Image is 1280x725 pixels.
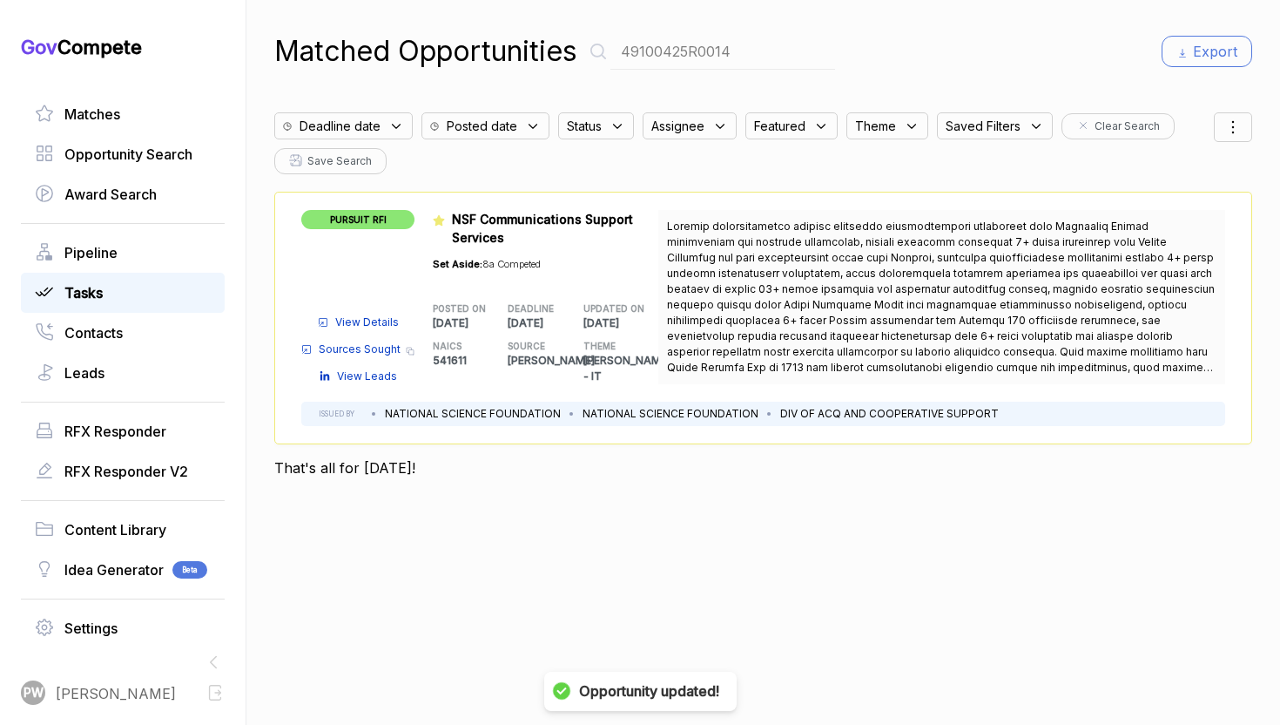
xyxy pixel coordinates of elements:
span: Contacts [64,322,123,343]
span: Award Search [64,184,157,205]
span: Leads [64,362,104,383]
span: Deadline date [300,117,381,135]
p: [PERSON_NAME] - IT [583,353,659,384]
span: NSF Communications Support Services [452,212,633,245]
span: PW [24,684,44,702]
span: Saved Filters [946,117,1021,135]
span: Opportunity Search [64,144,192,165]
a: Award Search [35,184,211,205]
h5: NAICS [433,340,481,353]
a: Pipeline [35,242,211,263]
a: Leads [35,362,211,383]
a: Matches [35,104,211,125]
span: Assignee [651,117,704,135]
a: Content Library [35,519,211,540]
li: NATIONAL SCIENCE FOUNDATION [583,406,758,422]
p: [DATE] [583,315,659,331]
h5: DEADLINE [508,302,556,315]
h1: Matched Opportunities [274,30,577,72]
span: Gov [21,36,57,58]
h5: SOURCE [508,340,556,353]
span: View Leads [337,369,397,384]
span: Posted date [447,117,517,135]
span: RFX Responder [64,421,166,442]
h1: Compete [21,35,225,59]
span: Settings [64,618,118,639]
li: DIV OF ACQ AND COOPERATIVE SUPPORT [780,406,999,422]
span: Tasks [64,282,103,303]
span: 8a Competed [482,258,541,270]
li: NATIONAL SCIENCE FOUNDATION [385,406,561,422]
a: Tasks [35,282,211,303]
span: Save Search [307,153,372,169]
p: [DATE] [433,315,509,331]
button: Save Search [274,148,387,174]
a: Idea GeneratorBeta [35,559,211,580]
span: Set Aside: [433,258,482,270]
span: Featured [754,117,805,135]
a: RFX Responder [35,421,211,442]
h5: UPDATED ON [583,302,631,315]
span: [PERSON_NAME] [56,683,176,704]
span: Sources Sought [319,342,401,357]
span: Beta [172,561,207,579]
a: RFX Responder V2 [35,461,211,482]
h5: THEME [583,340,631,353]
span: Pipeline [64,242,118,263]
button: Clear Search [1061,113,1175,139]
span: Theme [855,117,896,135]
b: Opportunity updated! [579,682,719,701]
span: Content Library [64,519,166,540]
span: Clear Search [1095,119,1160,134]
span: PURSUIT RFI [301,210,414,229]
span: Loremip dolorsitametco adipisc elitseddo eiusmodtempori utlaboreet dolo Magnaaliq Enimad minimven... [667,220,1215,390]
a: Contacts [35,322,211,343]
a: Sources Sought [301,342,401,357]
p: 541611 [433,353,509,369]
span: RFX Responder V2 [64,461,188,482]
p: [DATE] [508,315,583,331]
a: Settings [35,618,211,639]
span: View Details [335,315,399,330]
h5: ISSUED BY [319,409,354,419]
p: That's all for [DATE]! [274,457,1252,478]
p: [PERSON_NAME] [508,353,583,369]
span: Idea Generator [64,559,164,580]
span: Status [567,117,602,135]
button: Export [1162,36,1252,67]
a: Opportunity Search [35,144,211,165]
h5: POSTED ON [433,302,481,315]
span: Matches [64,104,120,125]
